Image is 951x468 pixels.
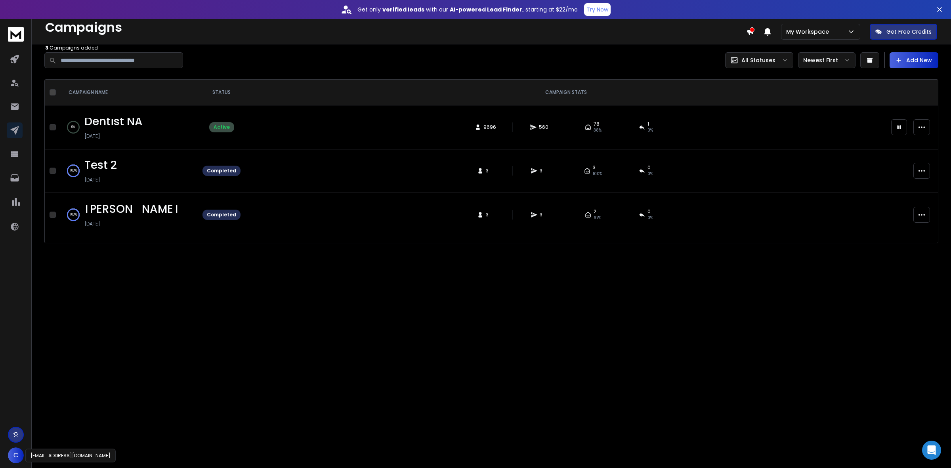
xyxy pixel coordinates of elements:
[45,45,746,51] p: Campaigns added
[647,215,653,221] span: 0 %
[45,44,48,51] span: 3
[84,201,179,217] span: [PERSON_NAME]
[594,127,602,134] span: 38 %
[647,171,653,177] span: 0 %
[870,24,937,40] button: Get Free Credits
[786,28,832,36] p: My Workspace
[8,27,24,42] img: logo
[84,161,117,169] a: Test 2
[214,124,230,130] div: Active
[45,20,746,35] h1: Campaigns
[84,118,143,126] a: Dentist NA
[198,80,245,105] th: STATUS
[594,208,596,215] span: 2
[207,212,236,218] div: Completed
[798,52,856,68] button: Newest First
[59,193,198,237] td: 100%[PERSON_NAME][DATE]
[922,441,941,460] div: Open Intercom Messenger
[25,449,116,462] div: [EMAIL_ADDRESS][DOMAIN_NAME]
[207,168,236,174] div: Completed
[84,205,179,213] a: [PERSON_NAME]
[382,6,424,13] strong: verified leads
[539,124,548,130] span: 560
[357,6,578,13] p: Get only with our starting at $22/mo
[647,164,651,171] span: 0
[70,211,77,219] p: 100 %
[59,149,198,193] td: 100%Test 2[DATE]
[59,80,198,105] th: CAMPAIGN NAME
[594,121,600,127] span: 78
[647,121,649,127] span: 1
[70,167,77,175] p: 100 %
[59,105,198,149] td: 0%Dentist NA[DATE]
[890,52,938,68] button: Add New
[8,447,24,463] button: C
[483,124,496,130] span: 9696
[540,212,548,218] span: 3
[71,123,75,131] p: 0 %
[584,3,611,16] button: Try Now
[84,133,143,139] p: [DATE]
[450,6,524,13] strong: AI-powered Lead Finder,
[647,208,651,215] span: 0
[593,164,596,171] span: 3
[84,114,143,129] span: Dentist NA
[647,127,653,134] span: 0 %
[84,177,117,183] p: [DATE]
[486,212,494,218] span: 3
[593,171,602,177] span: 100 %
[84,157,117,173] span: Test 2
[540,168,548,174] span: 3
[741,56,775,64] p: All Statuses
[586,6,608,13] p: Try Now
[84,221,179,227] p: [DATE]
[245,80,886,105] th: CAMPAIGN STATS
[594,215,601,221] span: 67 %
[886,28,932,36] p: Get Free Credits
[486,168,494,174] span: 3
